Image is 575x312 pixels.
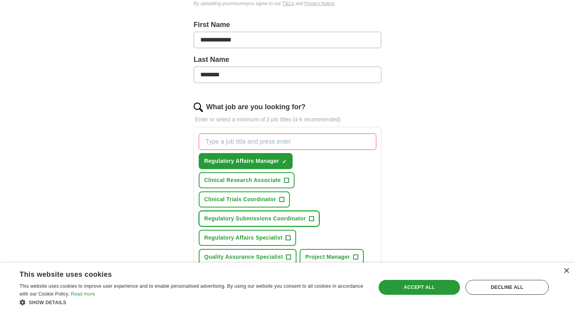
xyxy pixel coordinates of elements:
div: Accept all [379,280,460,295]
span: Regulatory Affairs Specialist [204,234,282,242]
label: First Name [194,20,381,30]
img: search.png [194,103,203,112]
span: Clinical Trials Coordinator [204,195,276,204]
span: Clinical Research Associate [204,176,281,184]
span: ✓ [282,159,287,165]
label: What job are you looking for? [206,102,305,112]
button: Project Manager [300,249,363,265]
button: Quality Assurance Specialist [199,249,296,265]
span: Regulatory Submissions Coordinator [204,215,306,223]
span: Quality Assurance Specialist [204,253,283,261]
span: This website uses cookies to improve user experience and to enable personalised advertising. By u... [20,283,363,297]
span: Show details [29,300,66,305]
div: This website uses cookies [20,267,346,279]
label: Last Name [194,54,381,65]
button: Clinical Research Associate [199,172,295,188]
span: Regulatory Affairs Manager [204,157,279,165]
button: Clinical Trials Coordinator [199,191,290,207]
a: T&Cs [282,1,294,6]
input: Type a job title and press enter [199,133,376,150]
a: Privacy Notice [304,1,334,6]
p: Enter or select a minimum of 3 job titles (4-8 recommended) [194,115,381,124]
button: Regulatory Submissions Coordinator [199,211,320,227]
div: Close [563,268,569,274]
button: Regulatory Affairs Manager✓ [199,153,293,169]
span: Project Manager [305,253,350,261]
div: Show details [20,298,365,306]
button: Regulatory Affairs Specialist [199,230,296,246]
div: Decline all [465,280,549,295]
a: Read more, opens a new window [71,291,95,297]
